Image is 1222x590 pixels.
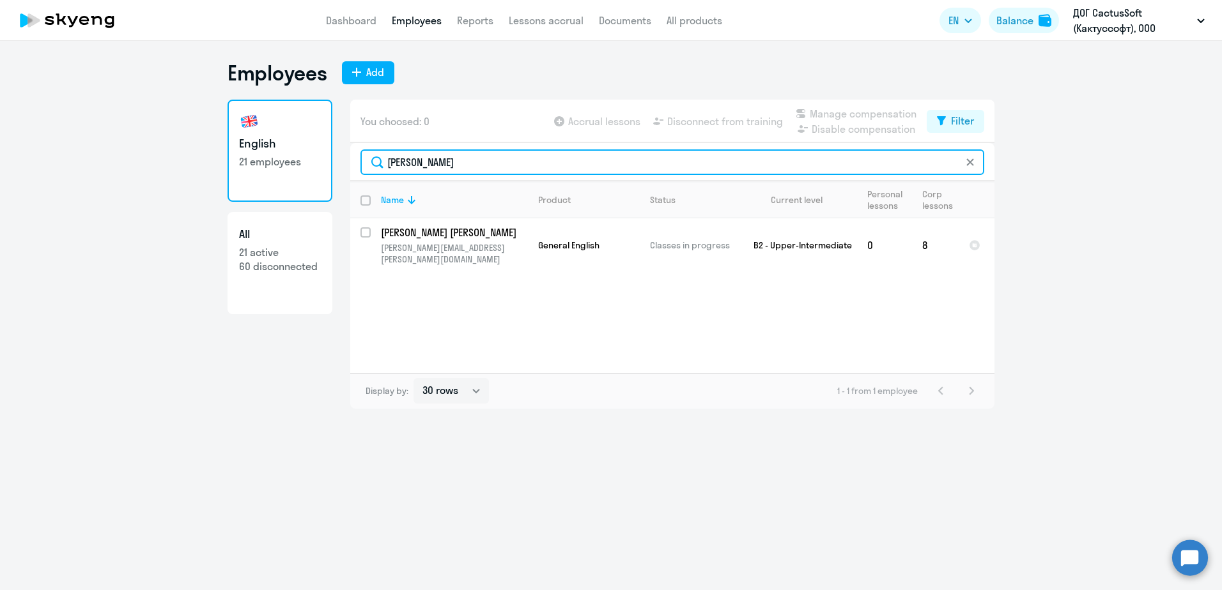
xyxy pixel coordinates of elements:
[366,64,384,80] div: Add
[867,188,904,211] div: Personal lessons
[366,385,408,397] span: Display by:
[228,100,332,202] a: English21 employees
[381,194,527,206] div: Name
[509,14,584,27] a: Lessons accrual
[940,8,981,33] button: EN
[650,239,738,251] p: Classes in progress
[392,14,442,27] a: Employees
[867,188,911,211] div: Personal lessons
[1073,5,1192,36] p: ДОГ CactusSoft (Кактуссофт), ООО КАКТУССОФТ
[748,194,856,206] div: Current level
[326,14,376,27] a: Dashboard
[837,385,918,397] span: 1 - 1 from 1 employee
[360,114,429,129] span: You choosed: 0
[738,218,857,272] td: B2 - Upper-Intermediate
[667,14,722,27] a: All products
[857,218,912,272] td: 0
[996,13,1033,28] div: Balance
[989,8,1059,33] button: Balancebalance
[912,218,959,272] td: 8
[342,61,394,84] button: Add
[381,194,404,206] div: Name
[538,194,639,206] div: Product
[771,194,823,206] div: Current level
[951,113,974,128] div: Filter
[650,194,676,206] div: Status
[922,188,958,211] div: Corp lessons
[239,155,321,169] p: 21 employees
[381,242,527,265] p: [PERSON_NAME][EMAIL_ADDRESS][PERSON_NAME][DOMAIN_NAME]
[922,188,953,211] div: Corp lessons
[650,194,738,206] div: Status
[1067,5,1211,36] button: ДОГ CactusSoft (Кактуссофт), ООО КАКТУССОФТ
[538,194,571,206] div: Product
[239,245,321,259] p: 21 active
[1039,14,1051,27] img: balance
[381,225,527,239] a: [PERSON_NAME] [PERSON_NAME]
[599,14,651,27] a: Documents
[538,239,599,251] span: General English
[239,259,321,273] p: 60 disconnected
[948,13,959,28] span: EN
[457,14,493,27] a: Reports
[381,225,525,239] p: [PERSON_NAME] [PERSON_NAME]
[228,212,332,314] a: All21 active60 disconnected
[927,110,984,133] button: Filter
[239,226,321,243] h3: All
[228,60,327,86] h1: Employees
[360,149,984,175] input: Search by name, email, product or status
[239,111,259,132] img: english
[239,135,321,152] h3: English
